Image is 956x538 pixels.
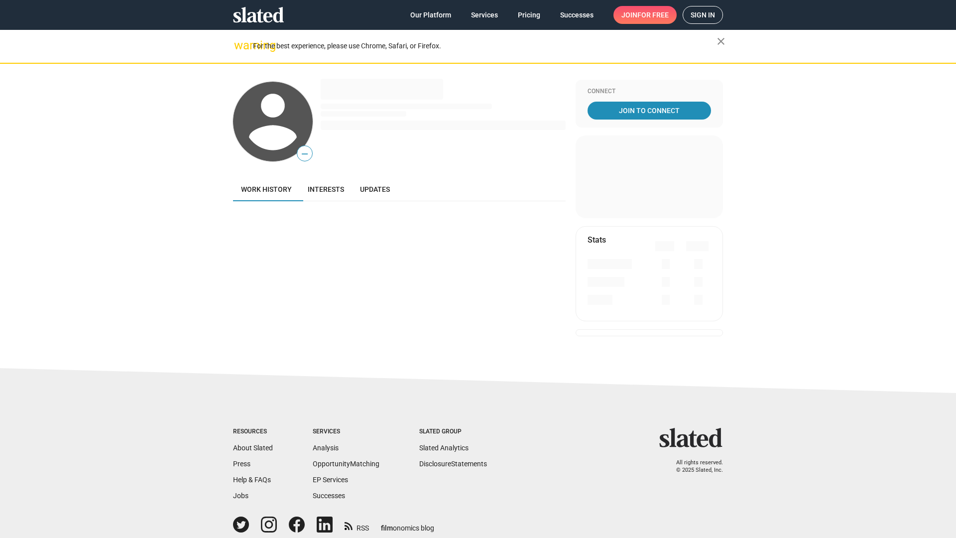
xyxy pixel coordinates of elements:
a: EP Services [313,476,348,484]
a: Pricing [510,6,548,24]
a: Help & FAQs [233,476,271,484]
a: Interests [300,177,352,201]
a: Joinfor free [613,6,677,24]
a: filmonomics blog [381,516,434,533]
span: — [297,147,312,160]
a: Successes [552,6,601,24]
a: OpportunityMatching [313,460,379,468]
span: film [381,524,393,532]
div: Connect [588,88,711,96]
span: Interests [308,185,344,193]
a: Press [233,460,250,468]
a: DisclosureStatements [419,460,487,468]
div: Services [313,428,379,436]
span: Our Platform [410,6,451,24]
p: All rights reserved. © 2025 Slated, Inc. [666,459,723,474]
a: About Slated [233,444,273,452]
a: Analysis [313,444,339,452]
span: Services [471,6,498,24]
div: Slated Group [419,428,487,436]
a: Updates [352,177,398,201]
a: Work history [233,177,300,201]
a: Successes [313,492,345,500]
span: Join [621,6,669,24]
a: Slated Analytics [419,444,469,452]
mat-card-title: Stats [588,235,606,245]
span: Sign in [691,6,715,23]
a: Services [463,6,506,24]
a: Our Platform [402,6,459,24]
div: Resources [233,428,273,436]
span: for free [637,6,669,24]
mat-icon: close [715,35,727,47]
a: Jobs [233,492,248,500]
div: For the best experience, please use Chrome, Safari, or Firefox. [253,39,717,53]
mat-icon: warning [234,39,246,51]
span: Work history [241,185,292,193]
a: Sign in [683,6,723,24]
span: Pricing [518,6,540,24]
span: Join To Connect [590,102,709,120]
a: Join To Connect [588,102,711,120]
a: RSS [345,518,369,533]
span: Updates [360,185,390,193]
span: Successes [560,6,594,24]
